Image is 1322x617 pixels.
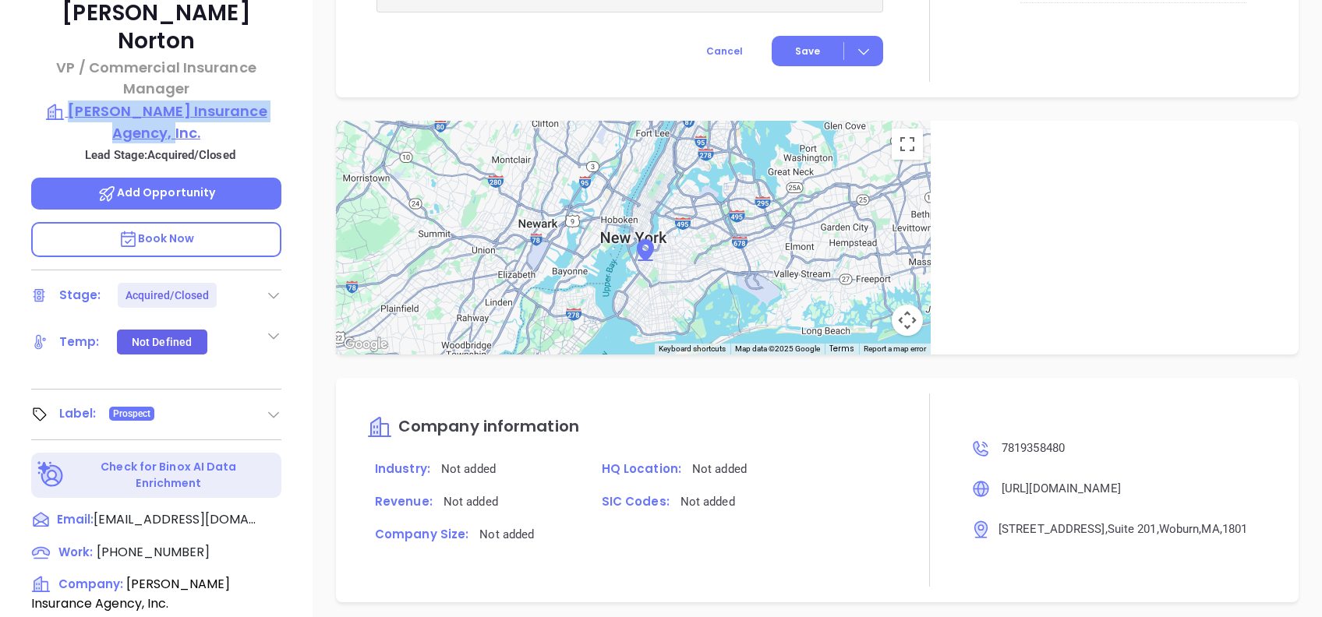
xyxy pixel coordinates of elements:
button: Keyboard shortcuts [659,344,726,354]
a: Open this area in Google Maps (opens a new window) [340,334,391,354]
button: Save [772,36,883,66]
span: , MA [1199,522,1219,536]
span: Company Size: [375,526,468,542]
span: Book Now [118,231,195,246]
button: Toggle fullscreen view [892,129,923,160]
span: SIC Codes: [602,493,670,509]
span: [STREET_ADDRESS] [999,522,1105,536]
p: VP / Commercial Insurance Manager [31,57,281,99]
span: Not added [692,462,747,476]
span: [PERSON_NAME] Insurance Agency, Inc. [31,575,230,612]
span: Company information [398,415,579,437]
div: Label: [59,402,97,425]
span: Revenue: [375,493,433,509]
span: Not added [441,462,496,476]
div: Stage: [59,284,101,307]
button: Cancel [677,36,772,66]
a: Report a map error [864,344,926,353]
a: Terms (opens in new tab) [829,343,854,354]
span: [PHONE_NUMBER] [97,543,210,561]
span: Not added [479,527,534,541]
span: 7819358480 [1002,441,1065,455]
span: Industry: [375,460,430,477]
span: Cancel [706,44,743,58]
div: Not Defined [132,330,192,354]
span: , Woburn [1157,522,1200,536]
span: Not added [444,495,498,509]
span: , 1801 [1220,522,1248,536]
span: , Suite 201 [1105,522,1157,536]
div: Acquired/Closed [125,283,210,308]
a: [PERSON_NAME] Insurance Agency, Inc. [31,100,281,143]
span: Email: [57,510,94,531]
span: Work: [58,544,93,560]
span: Add Opportunity [97,185,216,200]
p: Lead Stage: Acquired/Closed [39,145,281,165]
img: Ai-Enrich-DaqCidB-.svg [37,461,65,488]
div: Temp: [59,330,100,354]
span: Company: [58,576,123,592]
span: [EMAIL_ADDRESS][DOMAIN_NAME] [94,510,257,529]
span: HQ Location: [602,460,681,477]
span: Save [795,44,820,58]
a: Company information [367,418,579,436]
span: Map data ©2025 Google [735,344,820,353]
span: Prospect [113,405,151,422]
span: Not added [680,495,735,509]
button: Map camera controls [892,305,923,336]
span: [URL][DOMAIN_NAME] [1002,481,1121,495]
p: Check for Binox AI Data Enrichment [67,459,270,492]
img: Google [340,334,391,354]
